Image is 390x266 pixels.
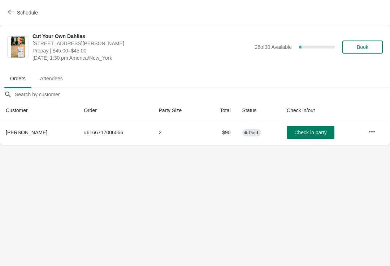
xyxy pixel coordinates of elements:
[294,130,326,135] span: Check in party
[153,101,204,120] th: Party Size
[249,130,258,136] span: Paid
[153,120,204,145] td: 2
[204,101,236,120] th: Total
[281,101,363,120] th: Check in/out
[32,33,251,40] span: Cut Your Own Dahlias
[4,72,31,85] span: Orders
[17,10,38,16] span: Schedule
[237,101,281,120] th: Status
[287,126,334,139] button: Check in party
[204,120,236,145] td: $90
[32,40,251,47] span: [STREET_ADDRESS][PERSON_NAME]
[357,44,368,50] span: Book
[78,101,153,120] th: Order
[14,88,390,101] input: Search by customer
[6,130,47,135] span: [PERSON_NAME]
[34,72,69,85] span: Attendees
[11,37,25,58] img: Cut Your Own Dahlias
[78,120,153,145] td: # 6166717006066
[255,44,292,50] span: 28 of 30 Available
[4,6,44,19] button: Schedule
[32,47,251,54] span: Prepay | $45.00–$45.00
[32,54,251,62] span: [DATE] 1:30 pm America/New_York
[342,41,383,54] button: Book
